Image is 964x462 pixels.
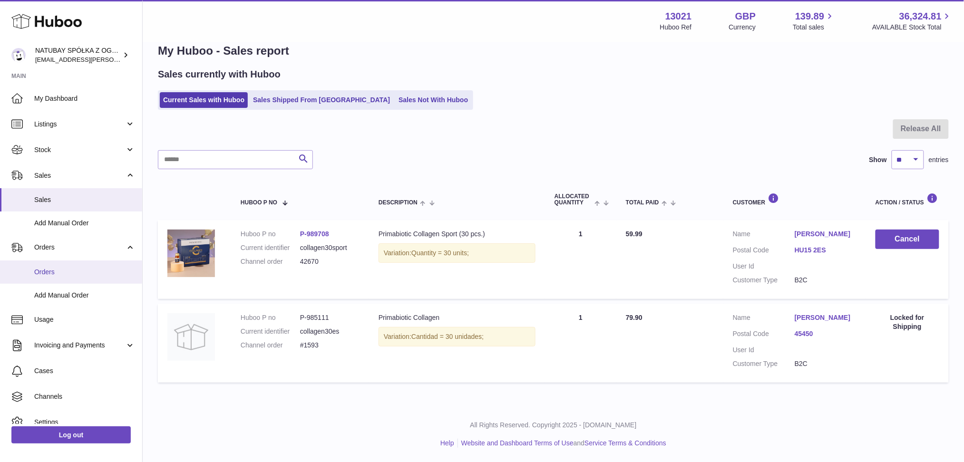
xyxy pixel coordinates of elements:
[158,43,949,58] h1: My Huboo - Sales report
[795,230,857,239] a: [PERSON_NAME]
[795,359,857,368] dd: B2C
[379,327,536,346] div: Variation:
[241,257,300,266] dt: Channel order
[34,366,135,375] span: Cases
[167,230,215,277] img: 130211718873386.jpg
[411,249,469,257] span: Quantity = 30 units;
[795,313,857,322] a: [PERSON_NAME]
[241,327,300,336] dt: Current identifier
[241,200,277,206] span: Huboo P no
[733,329,795,341] dt: Postal Code
[872,10,953,32] a: 36,324.81 AVAILABLE Stock Total
[440,439,454,447] a: Help
[379,200,418,206] span: Description
[300,313,360,322] dd: P-985111
[793,10,835,32] a: 139.89 Total sales
[35,46,121,64] div: NATUBAY SPÓŁKA Z OGRANICZONĄ ODPOWIEDZIALNOŚCIĄ
[379,313,536,322] div: Primabiotic Collagen
[733,193,857,206] div: Customer
[795,10,824,23] span: 139.89
[34,418,135,427] span: Settings
[665,10,692,23] strong: 13021
[733,246,795,257] dt: Postal Code
[158,68,281,81] h2: Sales currently with Huboo
[34,94,135,103] span: My Dashboard
[395,92,471,108] a: Sales Not With Huboo
[241,243,300,252] dt: Current identifier
[300,230,329,238] a: P-989708
[34,219,135,228] span: Add Manual Order
[461,439,574,447] a: Website and Dashboard Terms of Use
[34,315,135,324] span: Usage
[899,10,942,23] span: 36,324.81
[872,23,953,32] span: AVAILABLE Stock Total
[11,48,26,62] img: kacper.antkowski@natubay.pl
[379,243,536,263] div: Variation:
[250,92,393,108] a: Sales Shipped From [GEOGRAPHIC_DATA]
[35,56,191,63] span: [EMAIL_ADDRESS][PERSON_NAME][DOMAIN_NAME]
[626,314,643,321] span: 79.90
[795,329,857,338] a: 45450
[150,421,956,430] p: All Rights Reserved. Copyright 2025 - [DOMAIN_NAME]
[876,313,939,331] div: Locked for Shipping
[626,200,659,206] span: Total paid
[34,171,125,180] span: Sales
[929,155,949,164] span: entries
[34,341,125,350] span: Invoicing and Payments
[241,313,300,322] dt: Huboo P no
[729,23,756,32] div: Currency
[584,439,666,447] a: Service Terms & Conditions
[869,155,887,164] label: Show
[660,23,692,32] div: Huboo Ref
[733,313,795,325] dt: Name
[241,341,300,350] dt: Channel order
[545,304,616,383] td: 1
[555,193,592,206] span: ALLOCATED Quantity
[876,230,939,249] button: Cancel
[300,257,360,266] dd: 42670
[735,10,756,23] strong: GBP
[793,23,835,32] span: Total sales
[411,333,484,340] span: Cantidad = 30 unidades;
[795,246,857,255] a: HU15 2ES
[458,439,666,448] li: and
[34,392,135,401] span: Channels
[11,426,131,443] a: Log out
[34,120,125,129] span: Listings
[34,243,125,252] span: Orders
[545,220,616,299] td: 1
[626,230,643,238] span: 59.99
[34,195,135,204] span: Sales
[300,341,360,350] dd: #1593
[241,230,300,239] dt: Huboo P no
[876,193,939,206] div: Action / Status
[733,276,795,285] dt: Customer Type
[167,313,215,361] img: no-photo.jpg
[34,291,135,300] span: Add Manual Order
[733,359,795,368] dt: Customer Type
[300,243,360,252] dd: collagen30sport
[379,230,536,239] div: Primabiotic Collagen Sport (30 pcs.)
[160,92,248,108] a: Current Sales with Huboo
[34,268,135,277] span: Orders
[733,230,795,241] dt: Name
[733,346,795,355] dt: User Id
[300,327,360,336] dd: collagen30es
[733,262,795,271] dt: User Id
[795,276,857,285] dd: B2C
[34,145,125,154] span: Stock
